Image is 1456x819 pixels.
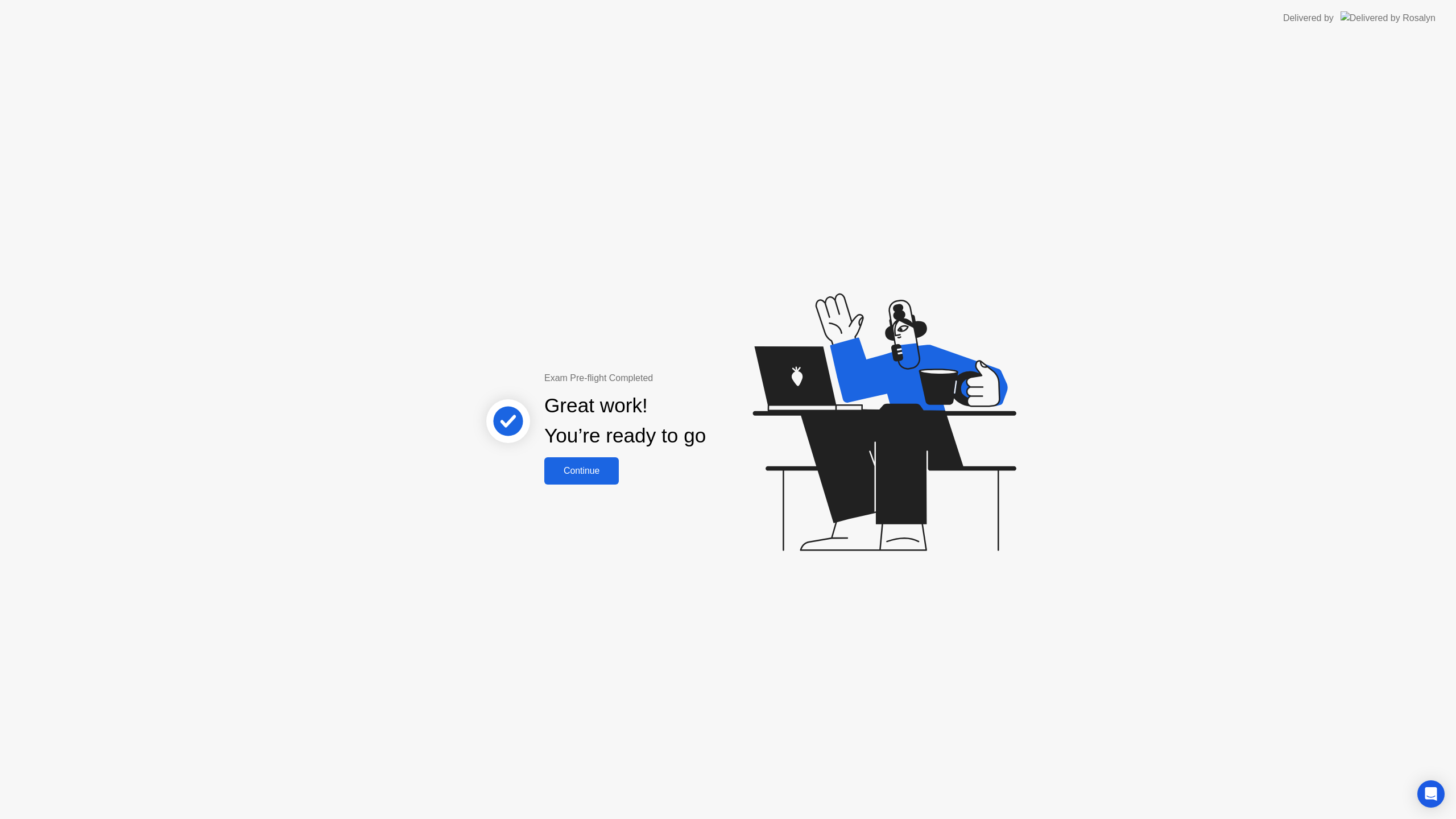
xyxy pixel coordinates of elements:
[544,457,619,485] button: Continue
[1341,11,1436,24] img: Delivered by Rosalyn
[548,466,615,476] div: Continue
[544,371,779,385] div: Exam Pre-flight Completed
[544,391,706,451] div: Great work! You’re ready to go
[1283,11,1334,25] div: Delivered by
[1417,780,1445,808] div: Open Intercom Messenger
